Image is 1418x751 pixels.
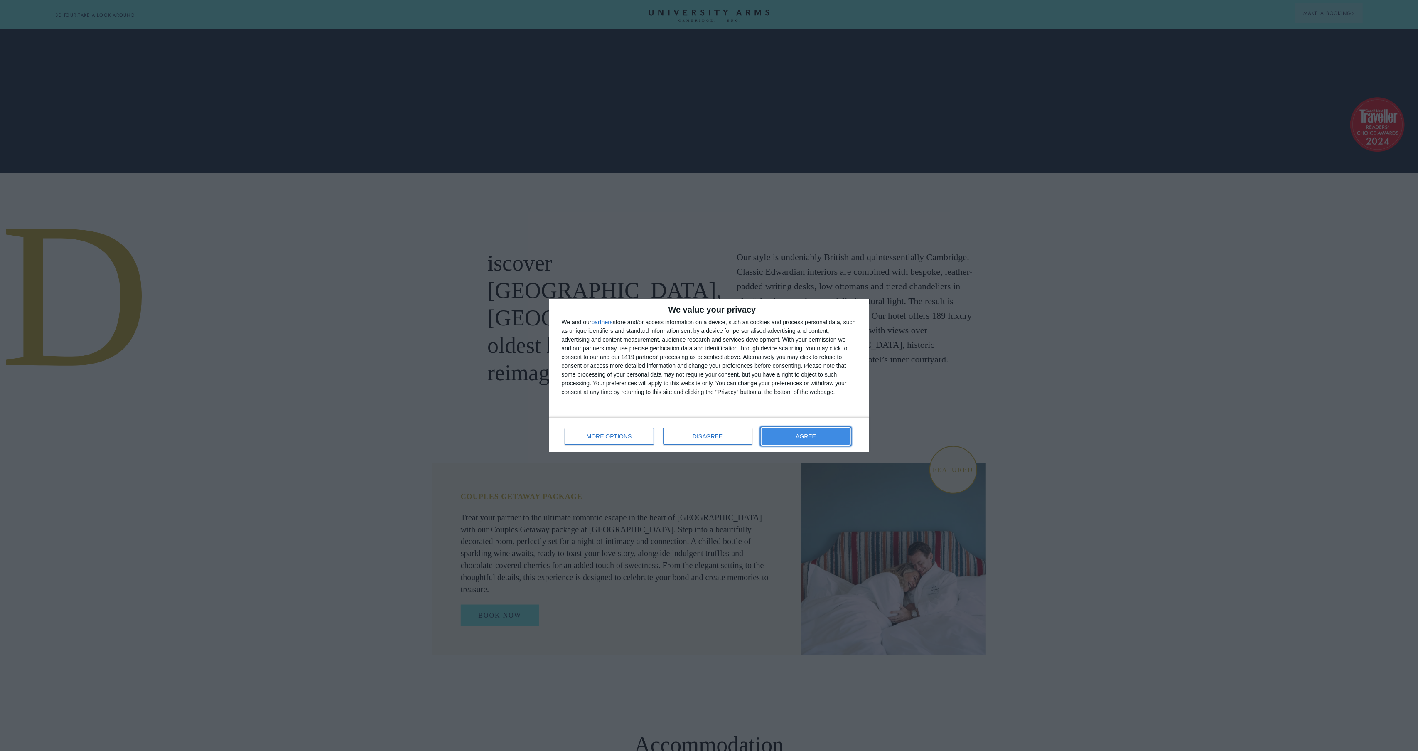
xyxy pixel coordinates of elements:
[562,305,857,314] h2: We value your privacy
[549,299,869,452] div: qc-cmp2-ui
[587,433,632,439] span: MORE OPTIONS
[562,318,857,396] div: We and our store and/or access information on a device, such as cookies and process personal data...
[796,433,816,439] span: AGREE
[762,428,850,445] button: AGREE
[592,319,613,325] button: partners
[565,428,654,445] button: MORE OPTIONS
[663,428,752,445] button: DISAGREE
[693,433,723,439] span: DISAGREE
